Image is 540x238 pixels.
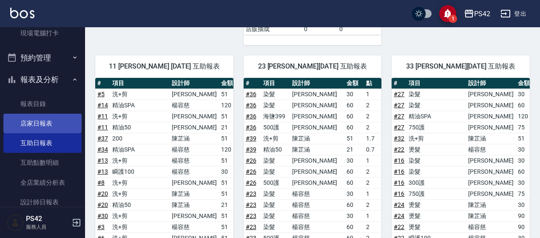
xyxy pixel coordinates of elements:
[97,113,108,120] a: #11
[406,89,466,100] td: 染髮
[219,78,237,89] th: 金額
[516,177,534,188] td: 30
[261,144,290,155] td: 精油50
[254,62,372,71] span: 23 [PERSON_NAME][DATE] 互助報表
[246,224,256,230] a: #23
[95,78,110,89] th: #
[170,210,219,221] td: [PERSON_NAME]
[344,78,364,89] th: 金額
[394,157,404,164] a: #16
[290,166,344,177] td: [PERSON_NAME]
[261,111,290,122] td: 海鹽399
[26,215,69,223] h5: PS42
[219,144,237,155] td: 120
[364,221,382,232] td: 2
[261,221,290,232] td: 染髮
[219,100,237,111] td: 120
[219,199,237,210] td: 21
[290,78,344,89] th: 設計師
[170,100,219,111] td: 楊容慈
[516,133,534,144] td: 51
[466,210,515,221] td: 陳芷涵
[246,212,256,219] a: #23
[460,5,494,23] button: PS42
[394,224,404,230] a: #22
[97,102,108,109] a: #14
[244,78,261,89] th: #
[170,89,219,100] td: [PERSON_NAME]
[3,23,82,43] a: 現場電腦打卡
[466,89,515,100] td: [PERSON_NAME]
[364,188,382,199] td: 1
[406,133,466,144] td: 洗+剪
[97,135,108,142] a: #37
[344,221,364,232] td: 60
[110,78,170,89] th: 項目
[219,188,237,199] td: 51
[290,177,344,188] td: [PERSON_NAME]
[290,155,344,166] td: [PERSON_NAME]
[516,210,534,221] td: 90
[406,188,466,199] td: 750護
[466,155,515,166] td: [PERSON_NAME]
[466,221,515,232] td: 楊容慈
[344,199,364,210] td: 60
[466,188,515,199] td: [PERSON_NAME]
[170,177,219,188] td: [PERSON_NAME]
[261,155,290,166] td: 染髮
[110,210,170,221] td: 洗+剪
[394,102,404,109] a: #27
[516,144,534,155] td: 30
[344,155,364,166] td: 30
[394,212,404,219] a: #24
[219,210,237,221] td: 51
[449,14,457,23] span: 1
[394,124,404,131] a: #27
[516,155,534,166] td: 30
[246,113,256,120] a: #36
[466,122,515,133] td: [PERSON_NAME]
[97,224,105,230] a: #3
[364,133,382,144] td: 1.7
[110,89,170,100] td: 洗+剪
[364,144,382,155] td: 0.7
[170,144,219,155] td: 楊容慈
[170,111,219,122] td: [PERSON_NAME]
[466,78,515,89] th: 設計師
[97,190,108,197] a: #20
[246,102,256,109] a: #36
[3,192,82,212] a: 設計師日報表
[466,199,515,210] td: 陳芷涵
[3,47,82,69] button: 預約管理
[7,214,24,231] img: Person
[261,210,290,221] td: 染髮
[26,223,69,231] p: 服務人員
[3,173,82,192] a: 全店業績分析表
[261,122,290,133] td: 500護
[290,199,344,210] td: 楊容慈
[3,133,82,153] a: 互助日報表
[344,133,364,144] td: 51
[474,9,490,19] div: PS42
[364,78,382,89] th: 點
[97,168,108,175] a: #13
[344,144,364,155] td: 21
[97,201,108,208] a: #20
[439,5,456,22] button: save
[344,188,364,199] td: 30
[290,133,344,144] td: 陳芷涵
[3,69,82,91] button: 報表及分析
[261,199,290,210] td: 染髮
[261,89,290,100] td: 染髮
[516,89,534,100] td: 30
[337,23,381,34] td: 0
[516,100,534,111] td: 60
[97,157,108,164] a: #13
[364,122,382,133] td: 2
[110,166,170,177] td: 瞬護100
[219,166,237,177] td: 30
[290,221,344,232] td: 楊容慈
[290,144,344,155] td: 陳芷涵
[364,100,382,111] td: 2
[344,210,364,221] td: 30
